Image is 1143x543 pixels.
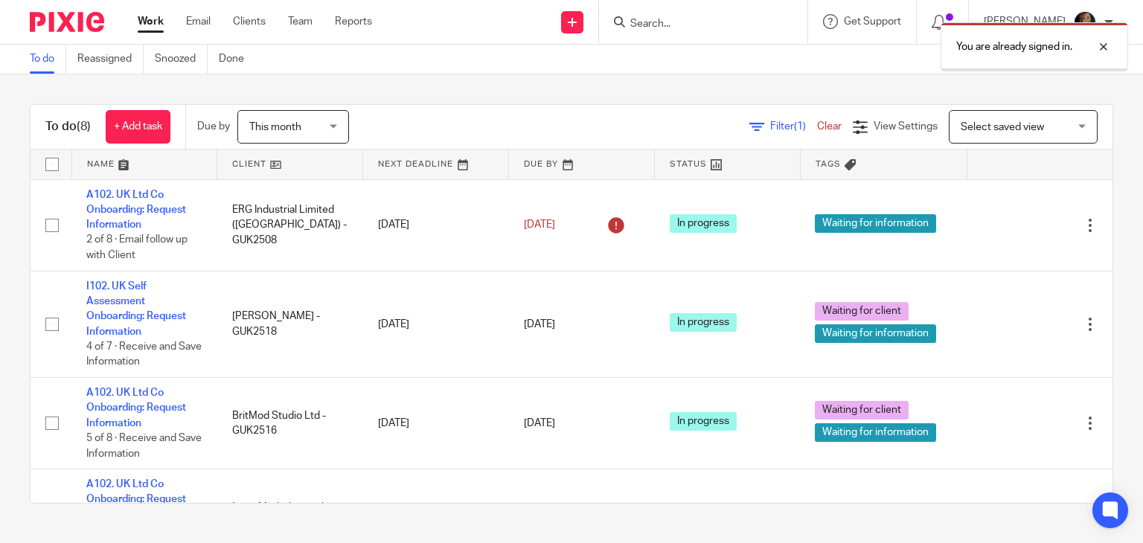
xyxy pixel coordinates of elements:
[86,235,188,261] span: 2 of 8 · Email follow up with Client
[77,121,91,132] span: (8)
[86,190,186,231] a: A102. UK Ltd Co Onboarding: Request Information
[524,418,555,428] span: [DATE]
[233,14,266,29] a: Clients
[106,110,170,144] a: + Add task
[670,313,737,332] span: In progress
[155,45,208,74] a: Snoozed
[524,219,555,230] span: [DATE]
[770,121,817,132] span: Filter
[86,281,186,337] a: I102. UK Self Assessment Onboarding: Request Information
[815,401,909,420] span: Waiting for client
[670,412,737,431] span: In progress
[30,12,104,32] img: Pixie
[363,179,509,271] td: [DATE]
[363,378,509,469] td: [DATE]
[217,378,363,469] td: BritMod Studio Ltd - GUK2516
[816,160,841,168] span: Tags
[217,179,363,271] td: ERG Industrial Limited ([GEOGRAPHIC_DATA]) - GUK2508
[874,121,938,132] span: View Settings
[815,423,936,442] span: Waiting for information
[30,45,66,74] a: To do
[86,479,186,520] a: A102. UK Ltd Co Onboarding: Request Information
[815,302,909,321] span: Waiting for client
[217,271,363,377] td: [PERSON_NAME] - GUK2518
[794,121,806,132] span: (1)
[219,45,255,74] a: Done
[86,341,202,367] span: 4 of 7 · Receive and Save Information
[288,14,313,29] a: Team
[86,388,186,428] a: A102. UK Ltd Co Onboarding: Request Information
[815,214,936,233] span: Waiting for information
[186,14,211,29] a: Email
[815,324,936,343] span: Waiting for information
[524,319,555,330] span: [DATE]
[956,39,1072,54] p: You are already signed in.
[77,45,144,74] a: Reassigned
[335,14,372,29] a: Reports
[45,119,91,135] h1: To do
[138,14,164,29] a: Work
[363,271,509,377] td: [DATE]
[197,119,230,134] p: Due by
[86,433,202,459] span: 5 of 8 · Receive and Save Information
[817,121,842,132] a: Clear
[961,122,1044,132] span: Select saved view
[670,214,737,233] span: In progress
[249,122,301,132] span: This month
[1073,10,1097,34] img: Screenshot%202023-08-23%20174648.png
